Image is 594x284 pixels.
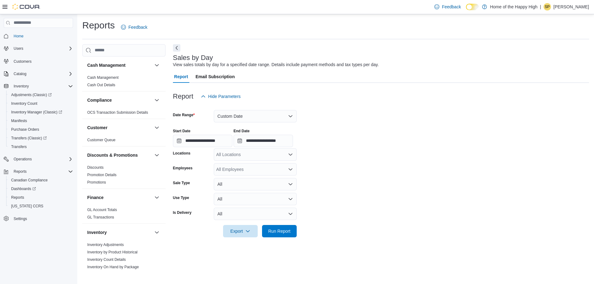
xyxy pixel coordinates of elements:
[87,125,107,131] h3: Customer
[9,194,27,201] a: Reports
[1,70,75,78] button: Catalog
[9,117,73,125] span: Manifests
[87,110,148,115] a: OCS Transaction Submission Details
[153,96,161,104] button: Compliance
[9,143,73,150] span: Transfers
[288,152,293,157] button: Open list of options
[87,62,126,68] h3: Cash Management
[87,250,138,254] a: Inventory by Product Historical
[173,195,189,200] label: Use Type
[87,229,152,235] button: Inventory
[173,135,232,147] input: Press the down key to open a popover containing a calendar.
[173,129,191,134] label: Start Date
[553,3,589,11] p: [PERSON_NAME]
[87,172,117,177] span: Promotion Details
[87,97,152,103] button: Compliance
[9,91,54,99] a: Adjustments (Classic)
[87,173,117,177] a: Promotion Details
[14,46,23,51] span: Users
[11,155,34,163] button: Operations
[87,138,115,142] span: Customer Queue
[173,210,192,215] label: Is Delivery
[87,125,152,131] button: Customer
[82,109,166,119] div: Compliance
[174,70,188,83] span: Report
[9,143,29,150] a: Transfers
[87,83,115,87] a: Cash Out Details
[6,134,75,142] a: Transfers (Classic)
[196,70,235,83] span: Email Subscription
[9,185,38,193] a: Dashboards
[9,194,73,201] span: Reports
[87,194,104,201] h3: Finance
[82,19,115,32] h1: Reports
[173,180,190,185] label: Sale Type
[87,243,124,247] a: Inventory Adjustments
[11,186,36,191] span: Dashboards
[214,110,297,122] button: Custom Date
[11,155,73,163] span: Operations
[14,71,26,76] span: Catalog
[9,100,40,107] a: Inventory Count
[118,21,150,33] a: Feedback
[87,229,107,235] h3: Inventory
[11,168,73,175] span: Reports
[9,117,29,125] a: Manifests
[82,74,166,91] div: Cash Management
[87,165,104,170] a: Discounts
[87,180,106,184] a: Promotions
[87,194,152,201] button: Finance
[11,204,43,209] span: [US_STATE] CCRS
[11,57,73,65] span: Customers
[153,124,161,131] button: Customer
[6,202,75,210] button: [US_STATE] CCRS
[227,225,254,237] span: Export
[153,61,161,69] button: Cash Management
[14,157,32,162] span: Operations
[214,178,297,190] button: All
[9,134,73,142] span: Transfers (Classic)
[11,101,37,106] span: Inventory Count
[87,152,138,158] h3: Discounts & Promotions
[87,207,117,212] span: GL Account Totals
[173,151,191,156] label: Locations
[82,136,166,146] div: Customer
[11,136,47,141] span: Transfers (Classic)
[1,44,75,53] button: Users
[173,112,195,117] label: Date Range
[11,168,29,175] button: Reports
[153,194,161,201] button: Finance
[9,176,50,184] a: Canadian Compliance
[11,83,73,90] span: Inventory
[268,228,291,234] span: Run Report
[11,118,27,123] span: Manifests
[11,110,62,115] span: Inventory Manager (Classic)
[173,44,180,52] button: Next
[11,83,31,90] button: Inventory
[262,225,297,237] button: Run Report
[14,34,24,39] span: Home
[9,134,49,142] a: Transfers (Classic)
[11,215,73,223] span: Settings
[87,265,139,269] a: Inventory On Hand by Package
[14,84,29,89] span: Inventory
[82,164,166,189] div: Discounts & Promotions
[442,4,461,10] span: Feedback
[9,108,73,116] span: Inventory Manager (Classic)
[9,108,65,116] a: Inventory Manager (Classic)
[9,126,73,133] span: Purchase Orders
[14,216,27,221] span: Settings
[87,75,118,80] a: Cash Management
[153,151,161,159] button: Discounts & Promotions
[11,45,26,52] button: Users
[6,142,75,151] button: Transfers
[11,32,73,40] span: Home
[4,29,73,239] nav: Complex example
[6,193,75,202] button: Reports
[173,93,193,100] h3: Report
[11,215,29,223] a: Settings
